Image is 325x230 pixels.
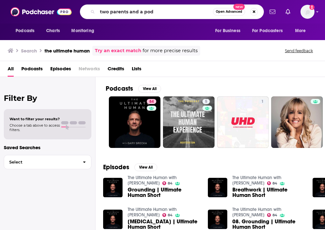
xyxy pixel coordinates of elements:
a: The Ultimate Human with Gary Brecka [128,207,177,218]
button: View All [134,164,157,171]
div: Search podcasts, credits, & more... [80,4,264,19]
a: The Ultimate Human with Gary Brecka [232,175,281,186]
img: 08. Grounding | Ultimate Human Short [208,210,227,229]
span: Select [4,160,78,164]
a: Show notifications dropdown [267,6,278,17]
button: Show profile menu [300,5,314,19]
h3: Search [21,48,37,54]
span: New [233,4,245,10]
a: Episodes [50,64,71,77]
img: Depression | Ultimate Human Short [103,210,123,229]
a: The Ultimate Human with Gary Brecka [128,175,177,186]
a: Credits [108,64,124,77]
a: 84 [162,181,173,185]
a: EpisodesView All [103,163,157,171]
button: Send feedback [283,48,315,53]
a: PodcastsView All [106,85,161,93]
svg: Add a profile image [309,5,314,10]
a: Try an exact match [95,47,141,54]
span: Monitoring [71,26,94,35]
button: Open AdvancedNew [213,8,245,16]
span: 84 [168,182,173,185]
a: 5 [202,99,210,104]
a: 1 [217,96,269,148]
button: open menu [248,25,292,37]
a: 84 [267,181,278,185]
p: Saved Searches [4,144,91,150]
a: 1 [259,99,266,104]
a: 84 [109,96,160,148]
span: 84 [272,182,277,185]
button: open menu [11,25,43,37]
span: Podcasts [16,26,34,35]
span: Want to filter your results? [10,117,60,121]
a: All [8,64,14,77]
button: Select [4,155,91,169]
span: Charts [46,26,60,35]
a: Grounding | Ultimate Human Short [128,187,200,198]
a: 84 [267,213,278,217]
h2: Episodes [103,163,129,171]
a: Podcasts [21,64,43,77]
span: 84 [149,99,154,105]
a: 84 [147,99,156,104]
a: 5 [163,96,215,148]
h2: Podcasts [106,85,133,93]
span: Choose a tab above to access filters. [10,123,60,132]
a: 08. Grounding | Ultimate Human Short [232,219,305,230]
button: open menu [67,25,102,37]
span: 84 [272,214,277,217]
input: Search podcasts, credits, & more... [97,7,213,17]
a: Depression | Ultimate Human Short [128,219,200,230]
h2: Filter By [4,94,91,103]
span: [MEDICAL_DATA] | Ultimate Human Short [128,219,200,230]
a: Show notifications dropdown [283,6,293,17]
a: 84 [162,213,173,217]
span: Networks [79,64,100,77]
button: open menu [291,25,314,37]
a: The Ultimate Human with Gary Brecka [232,207,281,218]
span: For Business [215,26,240,35]
span: Logged in as alignPR [300,5,314,19]
img: Breathwork | Ultimate Human Short [208,178,227,197]
span: For Podcasters [252,26,283,35]
span: More [295,26,306,35]
img: Grounding | Ultimate Human Short [103,178,123,197]
span: 84 [168,214,173,217]
button: open menu [211,25,248,37]
span: 5 [205,99,207,105]
span: 1 [261,99,264,105]
a: Lists [132,64,141,77]
h3: the ultimate human [45,48,90,54]
span: for more precise results [143,47,198,54]
img: Podchaser - Follow, Share and Rate Podcasts [11,6,72,18]
button: View All [138,85,161,93]
a: Breathwork | Ultimate Human Short [232,187,305,198]
img: User Profile [300,5,314,19]
span: Open Advanced [216,10,242,13]
a: Charts [42,25,64,37]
